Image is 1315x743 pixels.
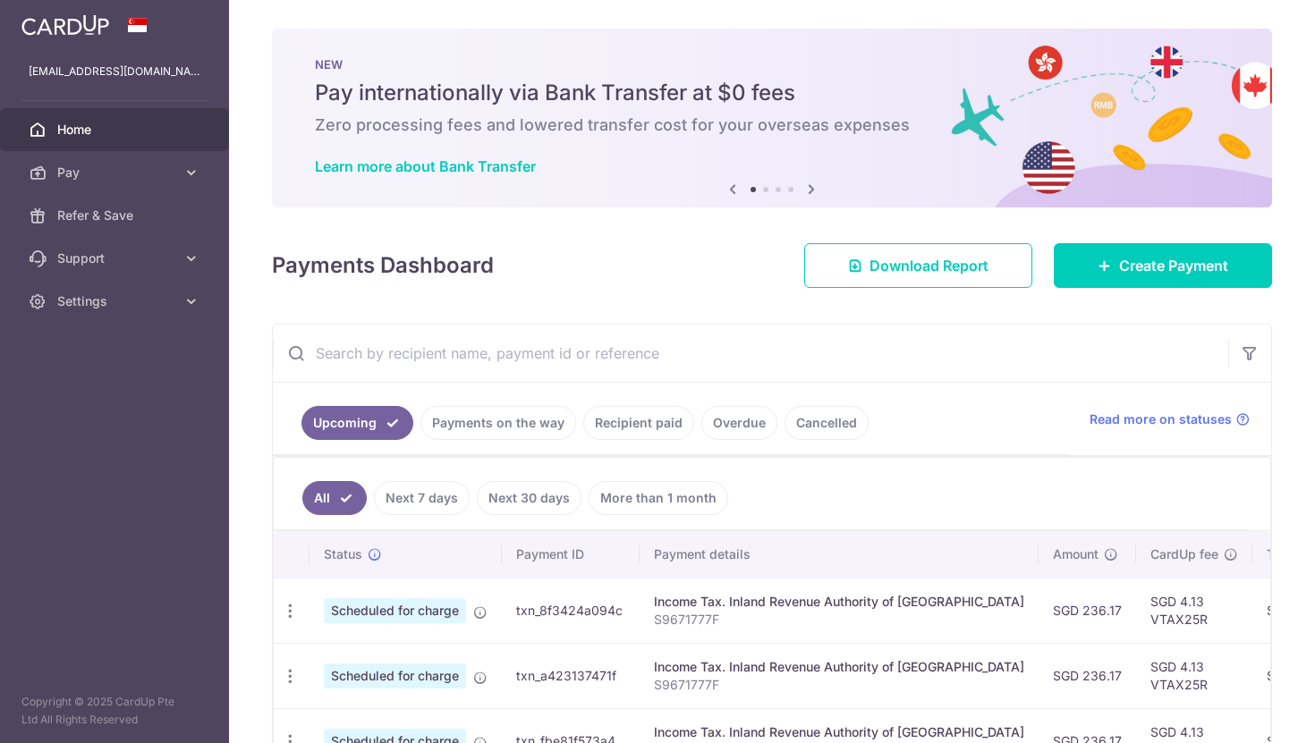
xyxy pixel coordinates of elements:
[477,481,581,515] a: Next 30 days
[57,164,175,182] span: Pay
[272,29,1272,207] img: Bank transfer banner
[1039,643,1136,708] td: SGD 236.17
[870,255,988,276] span: Download Report
[502,531,640,578] th: Payment ID
[654,611,1024,629] p: S9671777F
[324,598,466,623] span: Scheduled for charge
[785,406,869,440] a: Cancelled
[1054,243,1272,288] a: Create Payment
[1053,545,1099,563] span: Amount
[272,249,494,282] h4: Payments Dashboard
[804,243,1032,288] a: Download Report
[1119,255,1228,276] span: Create Payment
[301,406,413,440] a: Upcoming
[324,663,466,688] span: Scheduled for charge
[1039,578,1136,643] td: SGD 236.17
[57,292,175,310] span: Settings
[654,658,1024,676] div: Income Tax. Inland Revenue Authority of [GEOGRAPHIC_DATA]
[315,114,1229,136] h6: Zero processing fees and lowered transfer cost for your overseas expenses
[1136,643,1252,708] td: SGD 4.13 VTAX25R
[315,79,1229,107] h5: Pay internationally via Bank Transfer at $0 fees
[1150,545,1218,563] span: CardUp fee
[1090,410,1232,428] span: Read more on statuses
[21,14,109,36] img: CardUp
[502,578,640,643] td: txn_8f3424a094c
[420,406,576,440] a: Payments on the way
[315,57,1229,72] p: NEW
[502,643,640,708] td: txn_a423137471f
[654,676,1024,694] p: S9671777F
[57,121,175,139] span: Home
[640,531,1039,578] th: Payment details
[583,406,694,440] a: Recipient paid
[589,481,728,515] a: More than 1 month
[374,481,470,515] a: Next 7 days
[315,157,536,175] a: Learn more about Bank Transfer
[654,593,1024,611] div: Income Tax. Inland Revenue Authority of [GEOGRAPHIC_DATA]
[324,545,362,563] span: Status
[57,249,175,267] span: Support
[57,207,175,224] span: Refer & Save
[273,325,1228,382] input: Search by recipient name, payment id or reference
[1090,410,1250,428] a: Read more on statuses
[29,63,200,80] p: [EMAIL_ADDRESS][DOMAIN_NAME]
[701,406,777,440] a: Overdue
[654,723,1024,741] div: Income Tax. Inland Revenue Authority of [GEOGRAPHIC_DATA]
[302,481,367,515] a: All
[1136,578,1252,643] td: SGD 4.13 VTAX25R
